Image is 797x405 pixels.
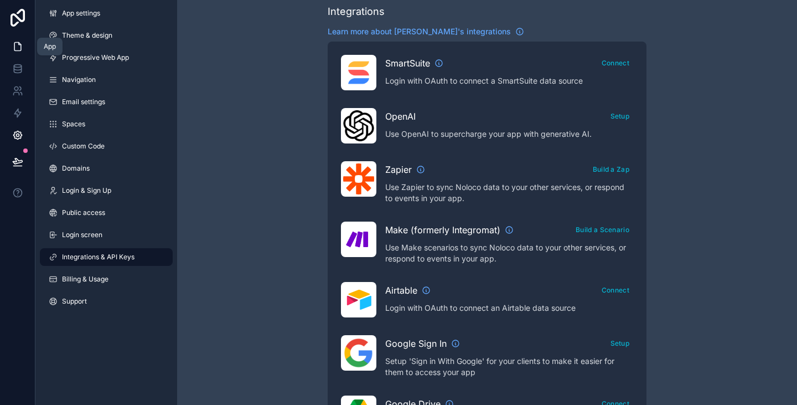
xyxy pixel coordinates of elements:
[385,284,417,297] span: Airtable
[62,53,129,62] span: Progressive Web App
[589,163,633,174] a: Build a Zap
[385,182,633,204] p: Use Zapier to sync Noloco data to your other services, or respond to events in your app.
[589,161,633,177] button: Build a Zap
[40,204,173,222] a: Public access
[40,270,173,288] a: Billing & Usage
[62,9,100,18] span: App settings
[40,182,173,199] a: Login & Sign Up
[40,115,173,133] a: Spaces
[572,223,633,234] a: Build a Scenario
[385,242,633,264] p: Use Make scenarios to sync Noloco data to your other services, or respond to events in your app.
[40,4,173,22] a: App settings
[385,129,633,140] p: Use OpenAI to supercharge your app with generative AI.
[385,303,633,314] p: Login with OAuth to connect an Airtable data source
[385,75,633,86] p: Login with OAuth to connect a SmartSuite data source
[385,356,633,378] p: Setup 'Sign in With Google' for your clients to make it easier for them to access your app
[343,163,374,194] img: Zapier
[343,290,374,310] img: Airtable
[572,222,633,238] button: Build a Scenario
[328,4,385,19] div: Integrations
[62,297,87,306] span: Support
[62,75,96,84] span: Navigation
[343,337,374,368] img: Google Sign In
[607,337,634,348] a: Setup
[598,284,633,295] a: Connect
[40,160,173,177] a: Domains
[40,71,173,89] a: Navigation
[607,335,634,351] button: Setup
[40,49,173,66] a: Progressive Web App
[62,186,111,195] span: Login & Sign Up
[40,137,173,155] a: Custom Code
[44,42,56,51] div: App
[62,208,105,217] span: Public access
[40,93,173,111] a: Email settings
[62,164,90,173] span: Domains
[607,108,634,124] button: Setup
[385,223,500,237] span: Make (formerly Integromat)
[607,110,634,121] a: Setup
[598,57,633,68] a: Connect
[385,337,447,350] span: Google Sign In
[40,226,173,244] a: Login screen
[343,110,374,141] img: OpenAI
[328,26,524,37] a: Learn more about [PERSON_NAME]'s integrations
[598,55,633,71] button: Connect
[62,120,85,129] span: Spaces
[40,27,173,44] a: Theme & design
[62,142,105,151] span: Custom Code
[385,163,412,176] span: Zapier
[40,293,173,310] a: Support
[598,282,633,298] button: Connect
[343,57,374,88] img: SmartSuite
[62,31,112,40] span: Theme & design
[62,230,102,239] span: Login screen
[62,98,105,106] span: Email settings
[385,57,430,70] span: SmartSuite
[343,224,374,255] img: Make (formerly Integromat)
[62,275,108,284] span: Billing & Usage
[328,26,511,37] span: Learn more about [PERSON_NAME]'s integrations
[62,253,134,262] span: Integrations & API Keys
[385,110,416,123] span: OpenAI
[40,248,173,266] a: Integrations & API Keys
